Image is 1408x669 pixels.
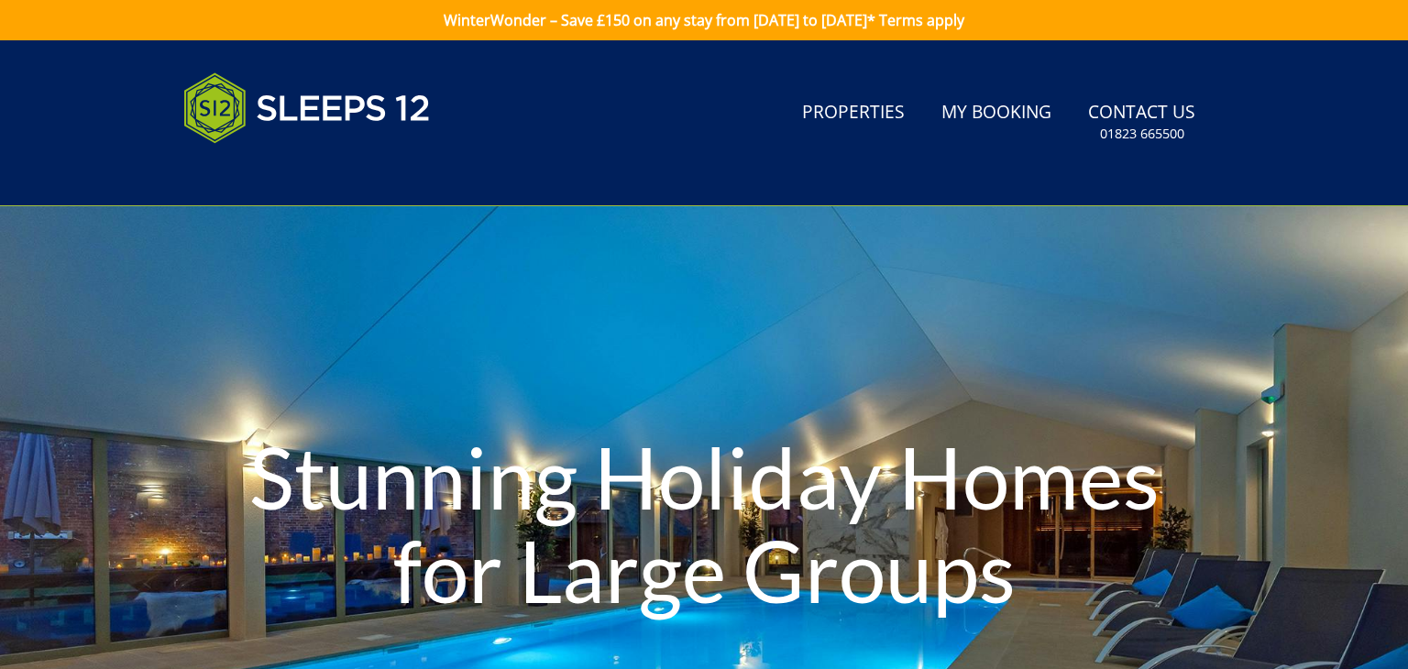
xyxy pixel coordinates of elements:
[1100,125,1184,143] small: 01823 665500
[934,93,1059,134] a: My Booking
[211,394,1196,653] h1: Stunning Holiday Homes for Large Groups
[1081,93,1203,152] a: Contact Us01823 665500
[183,62,431,154] img: Sleeps 12
[174,165,367,181] iframe: Customer reviews powered by Trustpilot
[795,93,912,134] a: Properties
